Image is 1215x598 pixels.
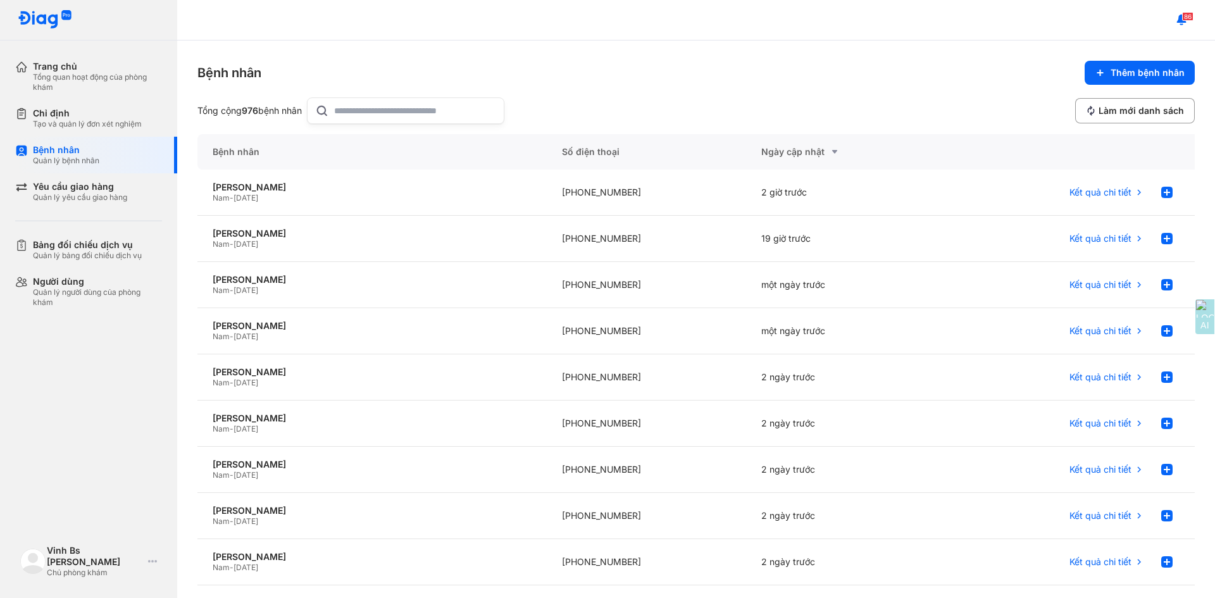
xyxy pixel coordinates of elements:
[230,516,234,526] span: -
[33,251,142,261] div: Quản lý bảng đối chiếu dịch vụ
[234,239,258,249] span: [DATE]
[1182,12,1193,21] span: 86
[234,193,258,202] span: [DATE]
[33,287,162,308] div: Quản lý người dùng của phòng khám
[1111,67,1185,78] span: Thêm bệnh nhân
[213,551,532,563] div: [PERSON_NAME]
[746,493,945,539] div: 2 ngày trước
[33,192,127,202] div: Quản lý yêu cầu giao hàng
[213,563,230,572] span: Nam
[746,401,945,447] div: 2 ngày trước
[213,320,532,332] div: [PERSON_NAME]
[213,285,230,295] span: Nam
[213,470,230,480] span: Nam
[746,354,945,401] div: 2 ngày trước
[746,170,945,216] div: 2 giờ trước
[230,285,234,295] span: -
[213,228,532,239] div: [PERSON_NAME]
[234,424,258,433] span: [DATE]
[1069,464,1131,475] span: Kết quả chi tiết
[1069,418,1131,429] span: Kết quả chi tiết
[746,447,945,493] div: 2 ngày trước
[213,413,532,424] div: [PERSON_NAME]
[33,156,99,166] div: Quản lý bệnh nhân
[213,424,230,433] span: Nam
[213,332,230,341] span: Nam
[230,470,234,480] span: -
[746,262,945,308] div: một ngày trước
[197,64,261,82] div: Bệnh nhân
[230,332,234,341] span: -
[234,285,258,295] span: [DATE]
[213,274,532,285] div: [PERSON_NAME]
[1069,279,1131,290] span: Kết quả chi tiết
[33,144,99,156] div: Bệnh nhân
[47,568,143,578] div: Chủ phòng khám
[547,539,746,585] div: [PHONE_NUMBER]
[1069,371,1131,383] span: Kết quả chi tiết
[33,181,127,192] div: Yêu cầu giao hàng
[33,239,142,251] div: Bảng đối chiếu dịch vụ
[242,105,258,116] span: 976
[1069,325,1131,337] span: Kết quả chi tiết
[213,459,532,470] div: [PERSON_NAME]
[234,378,258,387] span: [DATE]
[547,170,746,216] div: [PHONE_NUMBER]
[746,308,945,354] div: một ngày trước
[213,193,230,202] span: Nam
[234,563,258,572] span: [DATE]
[547,134,746,170] div: Số điện thoại
[234,332,258,341] span: [DATE]
[47,545,143,568] div: Vinh Bs [PERSON_NAME]
[547,262,746,308] div: [PHONE_NUMBER]
[1075,98,1195,123] button: Làm mới danh sách
[547,354,746,401] div: [PHONE_NUMBER]
[1085,61,1195,85] button: Thêm bệnh nhân
[33,61,162,72] div: Trang chủ
[746,539,945,585] div: 2 ngày trước
[761,144,930,159] div: Ngày cập nhật
[547,447,746,493] div: [PHONE_NUMBER]
[197,134,547,170] div: Bệnh nhân
[547,493,746,539] div: [PHONE_NUMBER]
[213,182,532,193] div: [PERSON_NAME]
[547,308,746,354] div: [PHONE_NUMBER]
[547,401,746,447] div: [PHONE_NUMBER]
[1069,233,1131,244] span: Kết quả chi tiết
[213,516,230,526] span: Nam
[234,516,258,526] span: [DATE]
[20,549,46,574] img: logo
[230,193,234,202] span: -
[213,366,532,378] div: [PERSON_NAME]
[230,424,234,433] span: -
[33,119,142,129] div: Tạo và quản lý đơn xét nghiệm
[1099,105,1184,116] span: Làm mới danh sách
[197,105,302,116] div: Tổng cộng bệnh nhân
[18,10,72,30] img: logo
[33,108,142,119] div: Chỉ định
[230,563,234,572] span: -
[33,72,162,92] div: Tổng quan hoạt động của phòng khám
[230,378,234,387] span: -
[213,239,230,249] span: Nam
[234,470,258,480] span: [DATE]
[1069,556,1131,568] span: Kết quả chi tiết
[547,216,746,262] div: [PHONE_NUMBER]
[1069,510,1131,521] span: Kết quả chi tiết
[213,378,230,387] span: Nam
[33,276,162,287] div: Người dùng
[230,239,234,249] span: -
[213,505,532,516] div: [PERSON_NAME]
[746,216,945,262] div: 19 giờ trước
[1069,187,1131,198] span: Kết quả chi tiết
